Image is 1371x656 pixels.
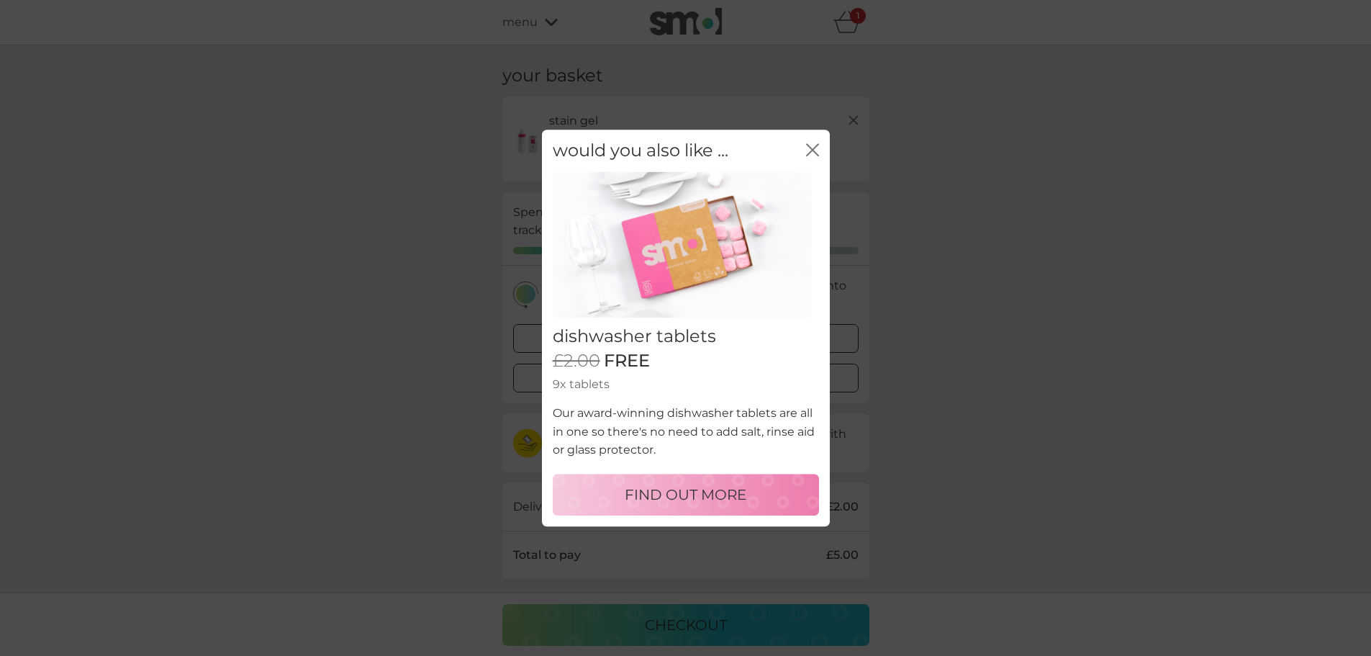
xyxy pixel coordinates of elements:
button: close [806,143,819,158]
span: FREE [604,351,650,372]
h2: would you also like ... [553,140,728,161]
p: 9x tablets [553,375,819,394]
button: FIND OUT MORE [553,474,819,516]
span: £2.00 [553,351,600,372]
p: FIND OUT MORE [625,483,746,506]
h2: dishwasher tablets [553,326,819,347]
p: Our award-winning dishwasher tablets are all in one so there's no need to add salt, rinse aid or ... [553,404,819,459]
